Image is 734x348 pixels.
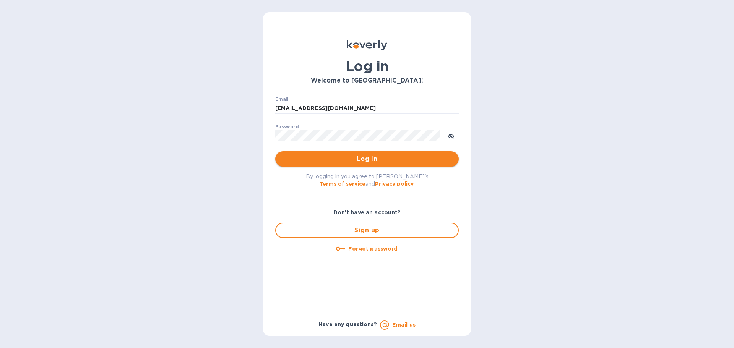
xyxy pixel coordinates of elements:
[348,246,398,252] u: Forgot password
[319,181,365,187] a: Terms of service
[281,154,453,163] span: Log in
[443,128,459,143] button: toggle password visibility
[275,125,299,129] label: Password
[282,226,452,235] span: Sign up
[275,58,459,74] h1: Log in
[347,40,387,50] img: Koverly
[275,97,289,102] label: Email
[275,103,459,114] input: Enter email address
[333,209,401,215] b: Don't have an account?
[375,181,414,187] a: Privacy policy
[392,322,416,328] a: Email us
[306,173,429,187] span: By logging in you agree to [PERSON_NAME]'s and .
[275,151,459,167] button: Log in
[275,77,459,84] h3: Welcome to [GEOGRAPHIC_DATA]!
[318,321,377,327] b: Have any questions?
[275,223,459,238] button: Sign up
